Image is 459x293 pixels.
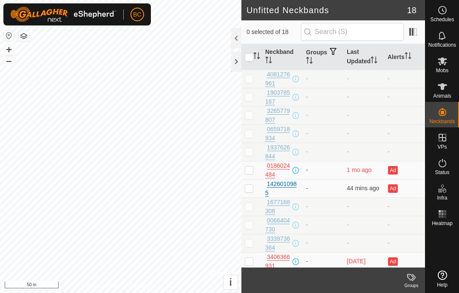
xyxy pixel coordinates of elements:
[384,143,425,161] td: -
[303,234,343,252] td: -
[87,282,119,290] a: Privacy Policy
[19,31,29,41] button: Map Layers
[303,106,343,124] td: -
[265,58,272,65] p-sorticon: Activate to sort
[388,257,397,266] button: Ad
[428,42,456,48] span: Notifications
[303,70,343,88] td: -
[347,258,365,265] span: 16 Sep 2025 at 4:02 pm
[301,23,404,41] input: Search (S)
[303,88,343,106] td: -
[347,93,349,100] span: -
[405,54,411,60] p-sorticon: Activate to sort
[347,203,349,210] span: -
[262,44,303,70] th: Neckband
[384,216,425,234] td: -
[388,184,397,193] button: Ad
[253,54,260,60] p-sorticon: Activate to sort
[343,44,384,70] th: Last Updated
[432,221,453,226] span: Heatmap
[388,166,397,175] button: Ad
[303,161,343,179] td: -
[429,119,455,124] span: Neckbands
[303,216,343,234] td: -
[303,44,343,70] th: Groups
[4,45,14,55] button: +
[129,282,154,290] a: Contact Us
[133,10,141,19] span: BC
[347,130,349,137] span: -
[306,58,313,65] p-sorticon: Activate to sort
[384,124,425,143] td: -
[347,75,349,82] span: -
[384,234,425,252] td: -
[384,88,425,106] td: -
[303,143,343,161] td: -
[398,282,425,289] div: Groups
[303,179,343,197] td: -
[384,197,425,216] td: -
[347,185,379,192] span: 7 Oct 2025 at 1:02 pm
[384,70,425,88] td: -
[347,239,349,246] span: -
[229,276,232,288] span: i
[347,221,349,228] span: -
[436,68,448,73] span: Mobs
[246,28,301,37] span: 0 selected of 18
[303,197,343,216] td: -
[4,31,14,41] button: Reset Map
[10,7,116,22] img: Gallagher Logo
[224,275,238,289] button: i
[433,93,451,99] span: Animals
[347,166,371,173] span: 22 Aug 2025 at 5:32 pm
[437,195,447,200] span: Infra
[303,124,343,143] td: -
[371,58,377,65] p-sorticon: Activate to sort
[347,148,349,155] span: -
[437,144,447,149] span: VPs
[246,5,407,15] h2: Unfitted Neckbands
[347,112,349,118] span: -
[437,282,448,287] span: Help
[407,4,416,17] span: 18
[435,170,449,175] span: Status
[4,56,14,66] button: –
[425,267,459,291] a: Help
[303,252,343,270] td: -
[384,44,425,70] th: Alerts
[384,106,425,124] td: -
[430,17,454,22] span: Schedules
